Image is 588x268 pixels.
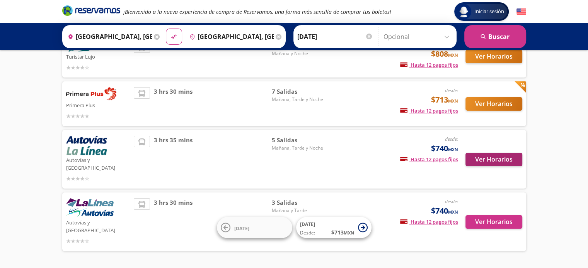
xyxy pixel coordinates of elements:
button: Buscar [464,25,526,48]
span: $740 [431,205,458,217]
span: Hasta 12 pagos fijos [400,218,458,225]
span: 3 hrs 30 mins [154,198,193,245]
p: Primera Plus [66,100,130,110]
span: Hasta 12 pagos fijos [400,61,458,68]
span: 7 Salidas [272,87,326,96]
span: Iniciar sesión [471,8,507,15]
em: desde: [445,87,458,94]
input: Buscar Origen [65,27,152,46]
small: MXN [448,52,458,58]
span: 3 hrs 30 mins [154,87,193,120]
img: Autovías y La Línea [66,136,107,155]
span: $713 [431,94,458,106]
p: Autovías y [GEOGRAPHIC_DATA] [66,217,130,234]
small: MXN [344,230,354,236]
button: English [516,7,526,17]
button: Ver Horarios [465,153,522,166]
span: 5 Salidas [272,136,326,145]
a: Brand Logo [62,5,120,19]
span: 3 Salidas [272,198,326,207]
span: Hasta 12 pagos fijos [400,107,458,114]
small: MXN [448,98,458,104]
em: desde: [445,136,458,142]
i: Brand Logo [62,5,120,16]
span: Mañana y Noche [272,50,326,57]
span: Mañana y Tarde [272,207,326,214]
span: [DATE] [234,225,249,231]
button: [DATE]Desde:$713MXN [296,217,372,238]
p: Turistar Lujo [66,52,130,61]
button: Ver Horarios [465,215,522,229]
button: [DATE] [217,217,292,238]
span: $740 [431,143,458,154]
img: Autovías y La Línea [66,198,114,217]
span: Hasta 12 pagos fijos [400,156,458,163]
em: ¡Bienvenido a la nueva experiencia de compra de Reservamos, una forma más sencilla de comprar tus... [123,8,391,15]
img: Primera Plus [66,87,116,100]
span: $ 713 [331,228,354,236]
small: MXN [448,147,458,152]
span: $808 [431,48,458,60]
span: Mañana, Tarde y Noche [272,145,326,152]
input: Elegir Fecha [297,27,373,46]
span: 3 hrs 35 mins [154,136,193,183]
span: Desde: [300,229,315,236]
input: Buscar Destino [186,27,274,46]
input: Opcional [383,27,453,46]
span: Mañana, Tarde y Noche [272,96,326,103]
span: 3 hrs 30 mins [154,41,193,72]
span: [DATE] [300,221,315,228]
button: Ver Horarios [465,50,522,63]
p: Autovías y [GEOGRAPHIC_DATA] [66,155,130,172]
small: MXN [448,209,458,215]
em: desde: [445,198,458,205]
button: Ver Horarios [465,97,522,111]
